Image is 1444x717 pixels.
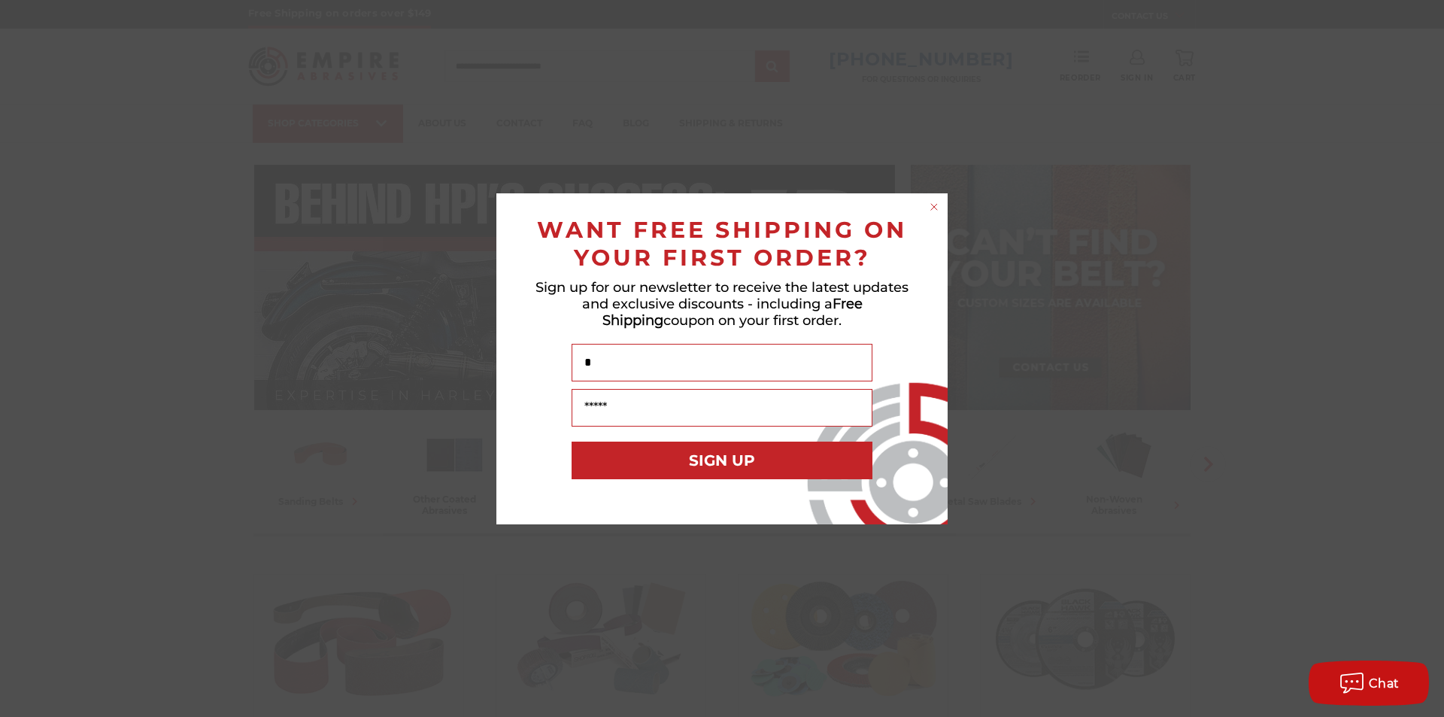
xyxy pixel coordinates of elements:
button: Close dialog [927,199,942,214]
button: SIGN UP [572,442,872,479]
span: WANT FREE SHIPPING ON YOUR FIRST ORDER? [537,216,907,272]
span: Chat [1369,676,1400,691]
span: Free Shipping [602,296,863,329]
span: Sign up for our newsletter to receive the latest updates and exclusive discounts - including a co... [535,279,909,329]
button: Chat [1309,661,1429,706]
